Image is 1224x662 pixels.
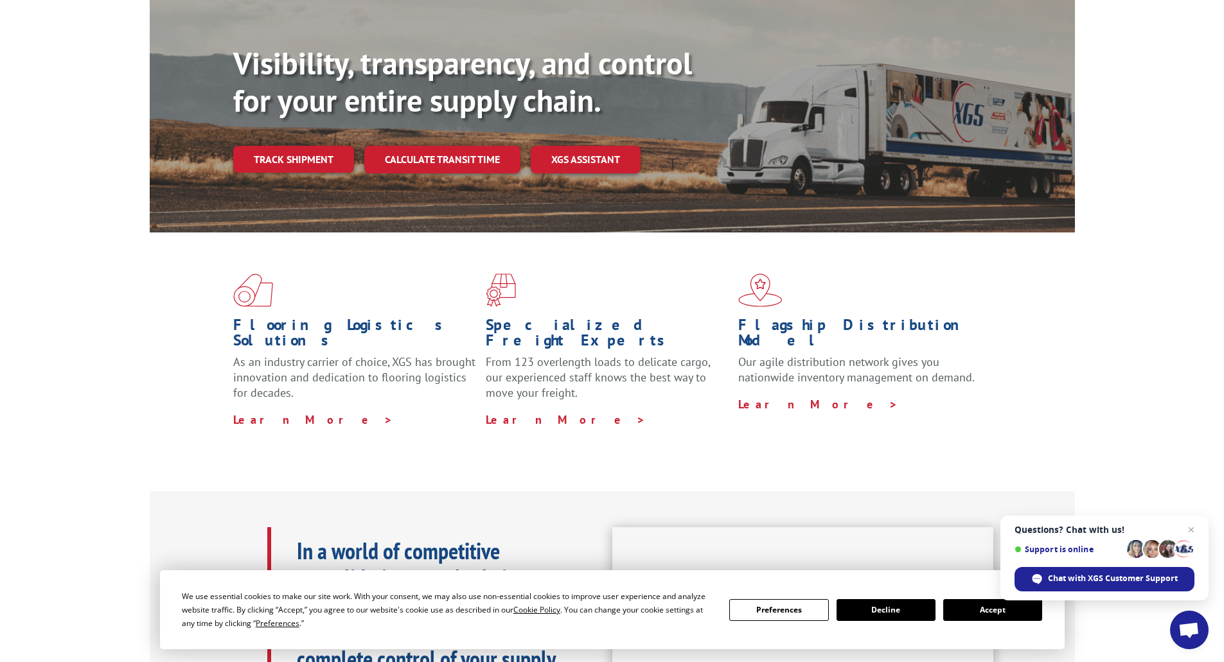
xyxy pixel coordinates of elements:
a: XGS ASSISTANT [531,146,641,173]
h1: Specialized Freight Experts [486,317,729,354]
a: Learn More > [233,412,393,427]
a: Learn More > [738,397,898,412]
a: Calculate transit time [364,146,520,173]
img: xgs-icon-total-supply-chain-intelligence-red [233,274,273,307]
span: Close chat [1184,522,1199,537]
span: Preferences [256,618,299,629]
span: As an industry carrier of choice, XGS has brought innovation and dedication to flooring logistics... [233,354,475,400]
button: Accept [943,599,1042,621]
h1: Flooring Logistics Solutions [233,317,476,354]
b: Visibility, transparency, and control for your entire supply chain. [233,43,692,120]
div: Chat with XGS Customer Support [1015,567,1194,591]
span: Support is online [1015,544,1122,554]
div: Open chat [1170,611,1209,649]
a: Track shipment [233,146,354,173]
img: xgs-icon-flagship-distribution-model-red [738,274,783,307]
p: From 123 overlength loads to delicate cargo, our experienced staff knows the best way to move you... [486,354,729,412]
button: Preferences [729,599,828,621]
button: Decline [837,599,936,621]
img: xgs-icon-focused-on-flooring-red [486,274,516,307]
span: Questions? Chat with us! [1015,525,1194,535]
span: Chat with XGS Customer Support [1048,573,1178,584]
span: Cookie Policy [513,604,560,615]
div: We use essential cookies to make our site work. With your consent, we may also use non-essential ... [182,589,714,630]
div: Cookie Consent Prompt [160,570,1065,649]
a: Learn More > [486,412,646,427]
h1: Flagship Distribution Model [738,317,981,354]
span: Our agile distribution network gives you nationwide inventory management on demand. [738,354,975,385]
